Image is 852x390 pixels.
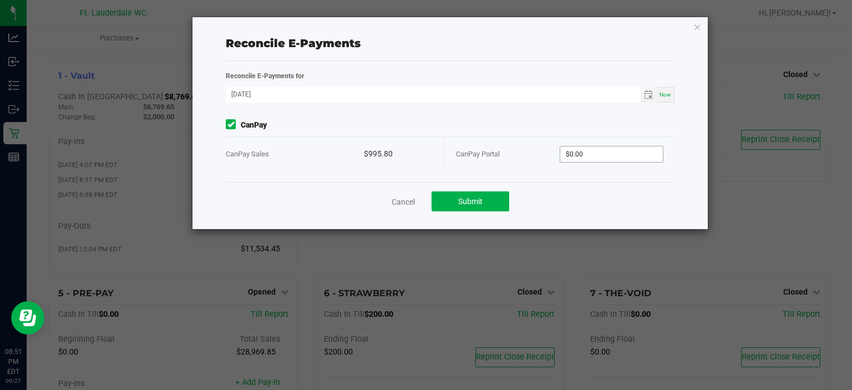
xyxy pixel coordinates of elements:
strong: Reconcile E-Payments for [226,72,305,80]
div: $995.80 [364,137,433,171]
span: CanPay Portal [456,150,500,158]
form-toggle: Include in reconciliation [226,119,241,131]
button: Submit [432,191,509,211]
span: Submit [458,197,483,206]
iframe: Resource center [11,301,44,335]
span: CanPay Sales [226,150,269,158]
div: Reconcile E-Payments [226,35,674,52]
strong: CanPay [241,119,267,131]
span: Toggle calendar [641,87,657,103]
span: Now [660,92,671,98]
input: Date [226,87,641,101]
a: Cancel [392,196,415,207]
